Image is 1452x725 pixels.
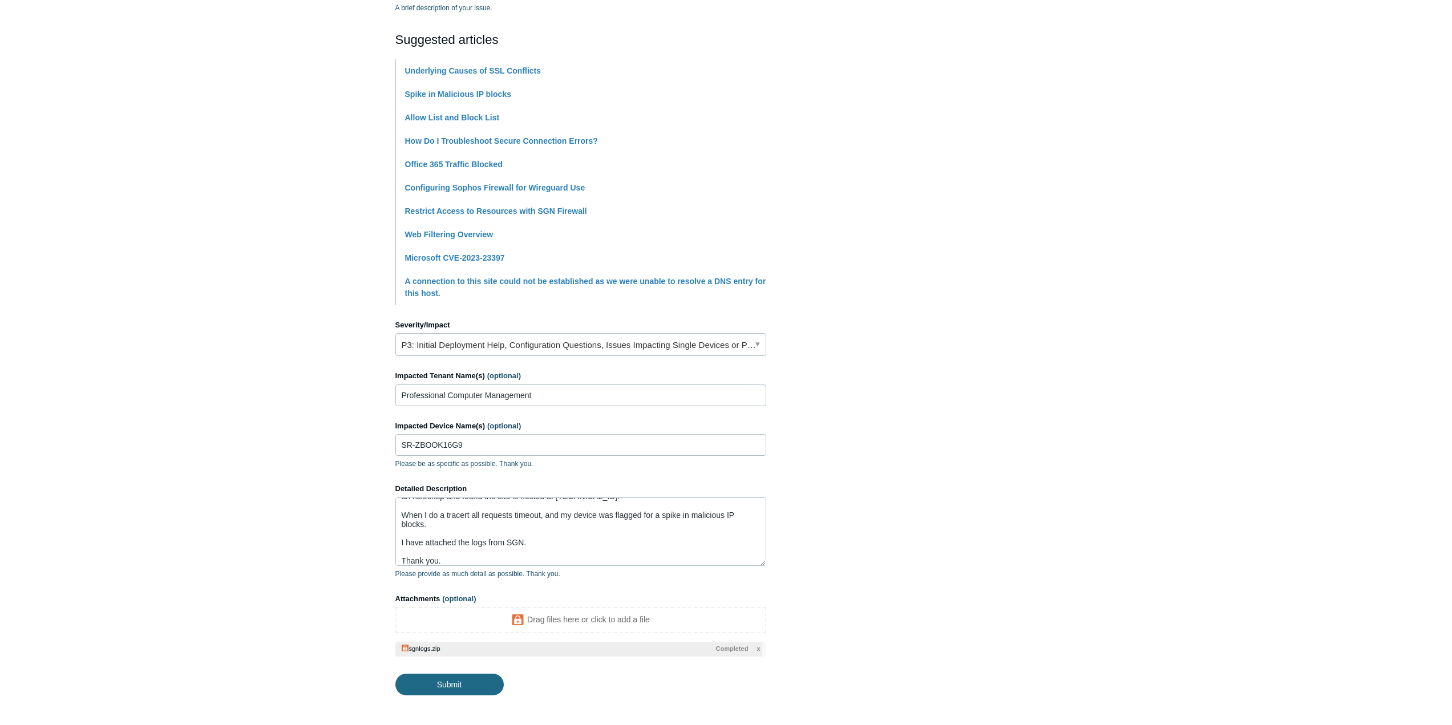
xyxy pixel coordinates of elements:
[395,319,766,331] label: Severity/Impact
[395,593,766,605] label: Attachments
[405,206,587,216] a: Restrict Access to Resources with SGN Firewall
[395,3,766,13] p: A brief description of your issue.
[405,160,503,169] a: Office 365 Traffic Blocked
[395,483,766,495] label: Detailed Description
[405,66,541,75] a: Underlying Causes of SSL Conflicts
[395,370,766,382] label: Impacted Tenant Name(s)
[487,371,521,380] span: (optional)
[405,113,500,122] a: Allow List and Block List
[405,136,598,145] a: How Do I Troubleshoot Secure Connection Errors?
[757,644,760,654] span: x
[405,90,511,99] a: Spike in Malicious IP blocks
[487,422,521,430] span: (optional)
[405,253,505,262] a: Microsoft CVE-2023-23397
[395,30,766,49] h2: Suggested articles
[395,569,766,579] p: Please provide as much detail as possible. Thank you.
[442,594,476,603] span: (optional)
[405,183,585,192] a: Configuring Sophos Firewall for Wireguard Use
[395,420,766,432] label: Impacted Device Name(s)
[405,230,494,239] a: Web Filtering Overview
[716,644,749,654] span: Completed
[405,277,766,298] a: A connection to this site could not be established as we were unable to resolve a DNS entry for t...
[395,333,766,356] a: P3: Initial Deployment Help, Configuration Questions, Issues Impacting Single Devices or Past Out...
[395,459,766,469] p: Please be as specific as possible. Thank you.
[395,674,504,695] input: Submit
